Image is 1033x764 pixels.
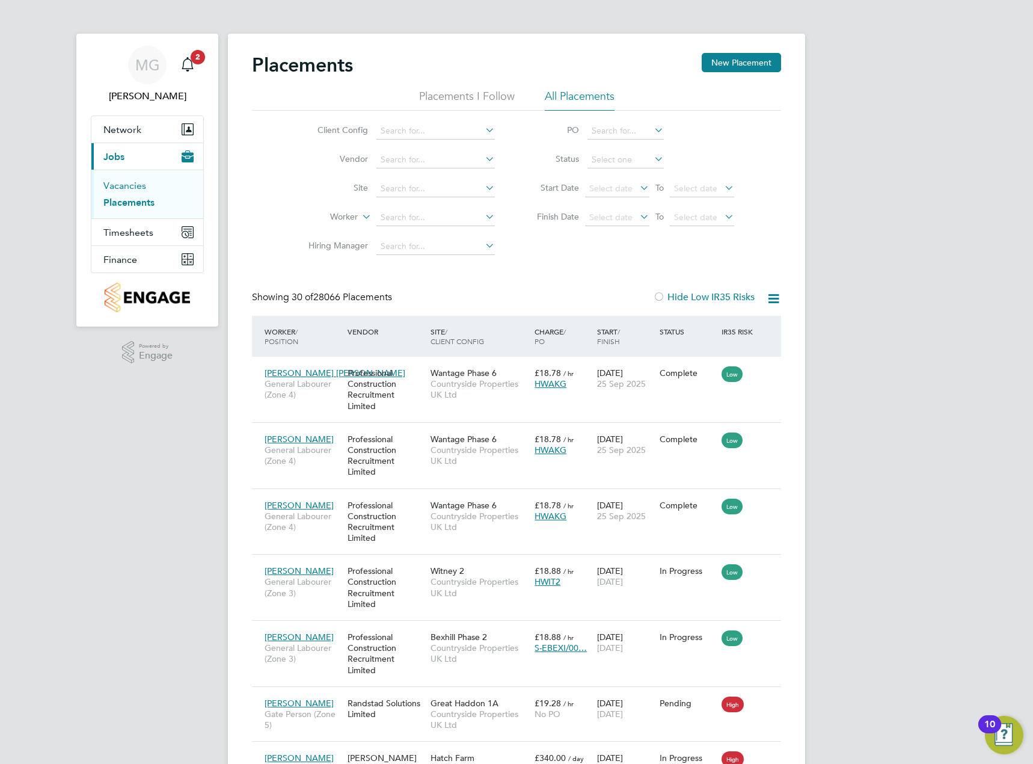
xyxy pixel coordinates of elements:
span: Wantage Phase 6 [431,434,497,445]
span: Network [103,124,141,135]
button: Jobs [91,143,203,170]
div: In Progress [660,753,716,763]
span: High [722,697,744,712]
div: Professional Construction Recruitment Limited [345,494,428,550]
span: [DATE] [597,709,623,719]
span: HWIT2 [535,576,560,587]
label: Site [299,182,368,193]
span: Countryside Properties UK Ltd [431,576,529,598]
a: [PERSON_NAME]General Labourer (Zone 3)Professional Construction Recruitment LimitedBexhill Phase ... [262,625,781,635]
span: General Labourer (Zone 3) [265,576,342,598]
label: Start Date [525,182,579,193]
div: Jobs [91,170,203,218]
span: Countryside Properties UK Ltd [431,709,529,730]
span: Finance [103,254,137,265]
span: HWAKG [535,511,566,522]
label: Finish Date [525,211,579,222]
span: General Labourer (Zone 4) [265,511,342,532]
input: Search for... [376,209,495,226]
a: [PERSON_NAME]General Labourer (Zone 3)Professional Construction Recruitment LimitedWitney 2Countr... [262,559,781,569]
li: All Placements [545,89,615,111]
span: / Client Config [431,327,484,346]
label: Vendor [299,153,368,164]
span: £340.00 [535,753,566,763]
div: [DATE] [594,362,657,395]
button: New Placement [702,53,781,72]
div: Start [594,321,657,352]
span: [DATE] [597,642,623,653]
span: Jobs [103,151,124,162]
span: / Position [265,327,298,346]
span: 28066 Placements [292,291,392,303]
span: Wantage Phase 6 [431,500,497,511]
span: / hr [563,633,574,642]
span: [PERSON_NAME] [265,500,334,511]
label: Status [525,153,579,164]
div: [DATE] [594,559,657,593]
span: [PERSON_NAME] [265,753,334,763]
span: [PERSON_NAME] [265,632,334,642]
a: 2 [176,46,200,84]
span: Great Haddon 1A [431,698,498,709]
span: MG [135,57,160,73]
span: £18.78 [535,434,561,445]
a: Powered byEngage [122,341,173,364]
div: Professional Construction Recruitment Limited [345,559,428,615]
span: S-EBEXI/00… [535,642,587,653]
div: Complete [660,368,716,378]
div: In Progress [660,632,716,642]
input: Search for... [376,152,495,168]
img: countryside-properties-logo-retina.png [105,283,189,312]
span: / PO [535,327,566,346]
span: 2 [191,50,205,64]
span: [DATE] [597,576,623,587]
div: Professional Construction Recruitment Limited [345,626,428,682]
span: [PERSON_NAME] [PERSON_NAME] [265,368,405,378]
a: Placements [103,197,155,208]
span: 25 Sep 2025 [597,378,646,389]
a: Go to home page [91,283,204,312]
input: Select one [587,152,664,168]
span: 25 Sep 2025 [597,445,646,455]
a: [PERSON_NAME]Site Manager[PERSON_NAME] And [PERSON_NAME] Construction LimitedHatch FarmCountrysid... [262,746,781,756]
label: PO [525,125,579,135]
a: [PERSON_NAME] [PERSON_NAME]General Labourer (Zone 4)Professional Construction Recruitment Limited... [262,361,781,371]
button: Network [91,116,203,143]
span: General Labourer (Zone 4) [265,445,342,466]
a: [PERSON_NAME]General Labourer (Zone 4)Professional Construction Recruitment LimitedWantage Phase ... [262,493,781,504]
span: Low [722,564,743,580]
input: Search for... [376,180,495,197]
div: IR35 Risk [719,321,760,342]
span: Countryside Properties UK Ltd [431,378,529,400]
span: Low [722,630,743,646]
h2: Placements [252,53,353,77]
span: £18.88 [535,632,561,642]
label: Client Config [299,125,368,135]
div: Vendor [345,321,428,342]
span: [PERSON_NAME] [265,434,334,445]
span: / hr [563,699,574,708]
span: £18.78 [535,368,561,378]
input: Search for... [587,123,664,140]
span: / Finish [597,327,620,346]
span: Gate Person (Zone 5) [265,709,342,730]
div: Pending [660,698,716,709]
span: 30 of [292,291,313,303]
div: [DATE] [594,692,657,725]
span: / day [568,754,584,763]
input: Search for... [376,238,495,255]
span: / hr [563,369,574,378]
span: Low [722,499,743,514]
nav: Main navigation [76,34,218,327]
span: No PO [535,709,560,719]
span: Maksymilian Grobelny [91,89,204,103]
span: Countryside Properties UK Ltd [431,445,529,466]
span: Timesheets [103,227,153,238]
span: / hr [563,567,574,576]
div: Showing [252,291,394,304]
span: Hatch Farm [431,753,474,763]
span: [PERSON_NAME] [265,698,334,709]
div: 10 [984,724,995,740]
span: Bexhill Phase 2 [431,632,487,642]
span: General Labourer (Zone 4) [265,378,342,400]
